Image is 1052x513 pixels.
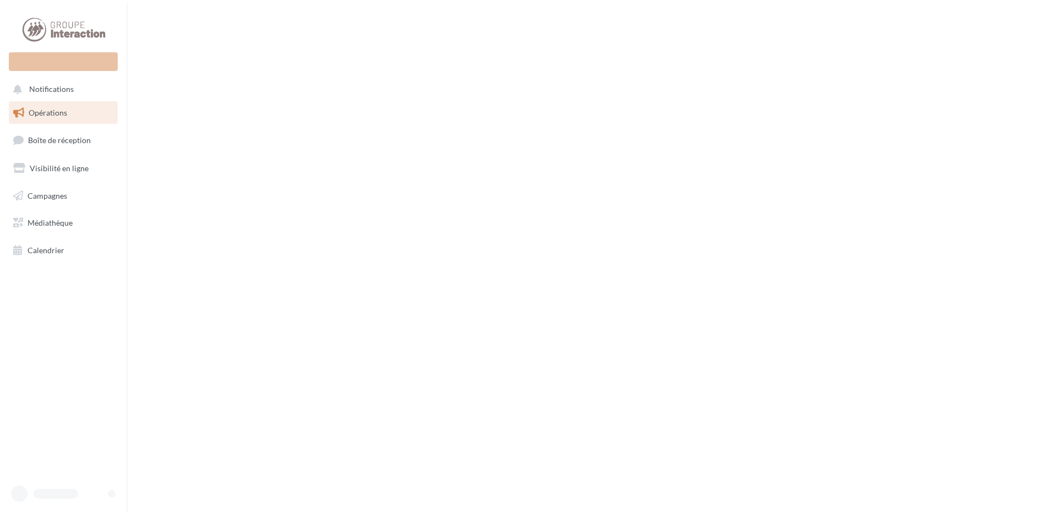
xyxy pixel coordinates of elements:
[29,108,67,117] span: Opérations
[7,184,120,208] a: Campagnes
[7,101,120,124] a: Opérations
[7,211,120,234] a: Médiathèque
[9,52,118,71] div: Nouvelle campagne
[28,135,91,145] span: Boîte de réception
[29,85,74,94] span: Notifications
[7,239,120,262] a: Calendrier
[28,218,73,227] span: Médiathèque
[28,190,67,200] span: Campagnes
[7,157,120,180] a: Visibilité en ligne
[30,163,89,173] span: Visibilité en ligne
[28,245,64,255] span: Calendrier
[7,128,120,152] a: Boîte de réception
